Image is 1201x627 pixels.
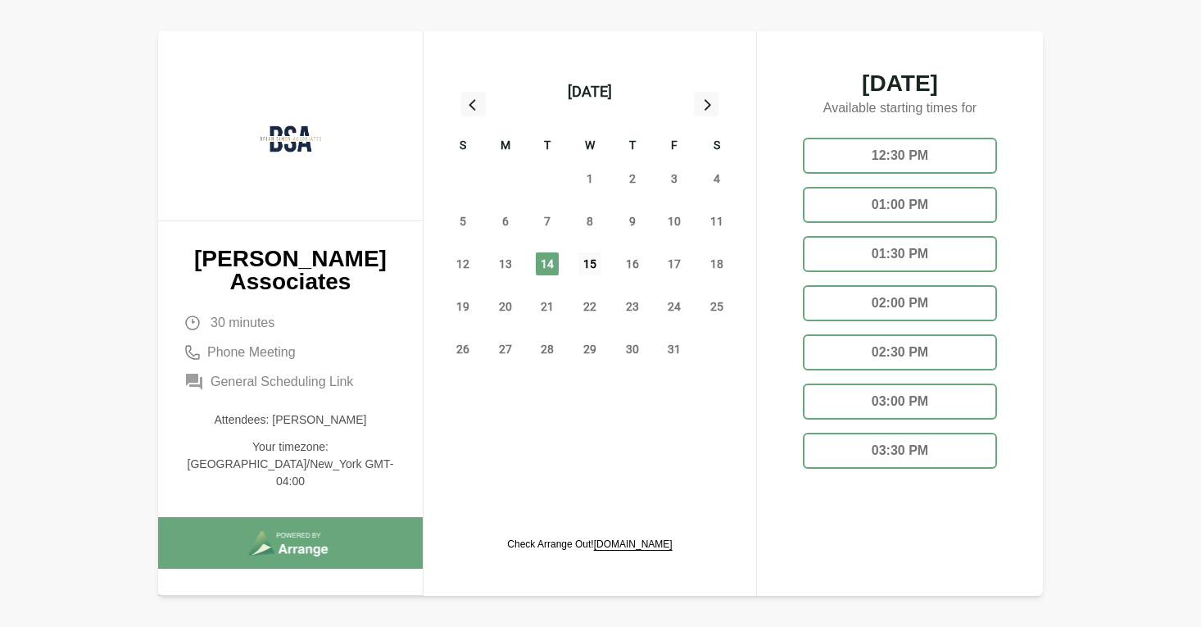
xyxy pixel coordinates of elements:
[536,338,559,361] span: Tuesday, October 28, 2025
[184,248,397,293] p: [PERSON_NAME] Associates
[207,343,296,362] span: Phone Meeting
[578,295,601,318] span: Wednesday, October 22, 2025
[803,138,997,174] div: 12:30 PM
[568,80,612,103] div: [DATE]
[536,295,559,318] span: Tuesday, October 21, 2025
[494,338,517,361] span: Monday, October 27, 2025
[494,252,517,275] span: Monday, October 13, 2025
[507,538,672,551] p: Check Arrange Out!
[578,252,601,275] span: Wednesday, October 15, 2025
[705,252,728,275] span: Saturday, October 18, 2025
[663,338,686,361] span: Friday, October 31, 2025
[663,167,686,190] span: Friday, October 3, 2025
[211,313,274,333] span: 30 minutes
[663,252,686,275] span: Friday, October 17, 2025
[451,295,474,318] span: Sunday, October 19, 2025
[578,338,601,361] span: Wednesday, October 29, 2025
[184,438,397,490] p: Your timezone: [GEOGRAPHIC_DATA]/New_York GMT-04:00
[705,167,728,190] span: Saturday, October 4, 2025
[654,136,696,157] div: F
[803,384,997,420] div: 03:00 PM
[803,334,997,370] div: 02:30 PM
[790,95,1010,125] p: Available starting times for
[803,433,997,469] div: 03:30 PM
[442,136,484,157] div: S
[803,187,997,223] div: 01:00 PM
[621,210,644,233] span: Thursday, October 9, 2025
[526,136,569,157] div: T
[790,72,1010,95] span: [DATE]
[536,252,559,275] span: Tuesday, October 14, 2025
[803,236,997,272] div: 01:30 PM
[621,167,644,190] span: Thursday, October 2, 2025
[621,295,644,318] span: Thursday, October 23, 2025
[803,285,997,321] div: 02:00 PM
[621,252,644,275] span: Thursday, October 16, 2025
[578,167,601,190] span: Wednesday, October 1, 2025
[184,411,397,429] p: Attendees: [PERSON_NAME]
[611,136,654,157] div: T
[451,210,474,233] span: Sunday, October 5, 2025
[569,136,611,157] div: W
[494,295,517,318] span: Monday, October 20, 2025
[211,372,353,392] span: General Scheduling Link
[536,210,559,233] span: Tuesday, October 7, 2025
[451,338,474,361] span: Sunday, October 26, 2025
[663,210,686,233] span: Friday, October 10, 2025
[621,338,644,361] span: Thursday, October 30, 2025
[705,295,728,318] span: Saturday, October 25, 2025
[484,136,527,157] div: M
[705,210,728,233] span: Saturday, October 11, 2025
[696,136,738,157] div: S
[594,538,673,550] a: [DOMAIN_NAME]
[494,210,517,233] span: Monday, October 6, 2025
[451,252,474,275] span: Sunday, October 12, 2025
[663,295,686,318] span: Friday, October 24, 2025
[578,210,601,233] span: Wednesday, October 8, 2025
